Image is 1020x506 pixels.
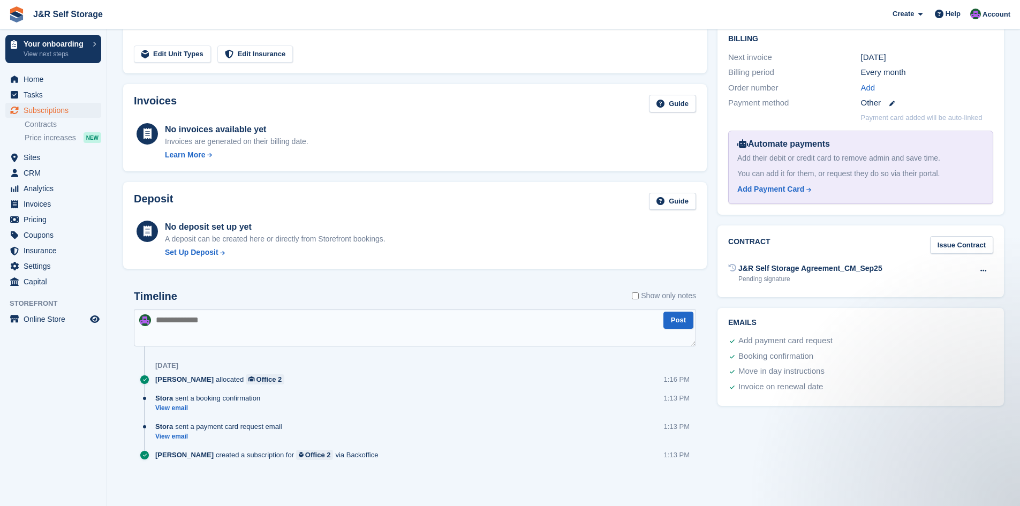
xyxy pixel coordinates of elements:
div: Add payment card request [738,335,833,348]
p: A deposit can be created here or directly from Storefront bookings. [165,233,386,245]
span: Account [983,9,1010,20]
span: Analytics [24,181,88,196]
span: Stora [155,421,173,432]
div: No deposit set up yet [165,221,386,233]
a: menu [5,87,101,102]
div: Move in day instructions [738,365,825,378]
p: Your onboarding [24,40,87,48]
div: Payment method [728,97,860,109]
button: Post [663,312,693,329]
a: menu [5,72,101,87]
div: Automate payments [737,138,984,150]
h2: Emails [728,319,993,327]
div: sent a payment card request email [155,421,288,432]
a: menu [5,197,101,212]
a: Guide [649,95,696,112]
div: [DATE] [861,51,993,64]
div: Add Payment Card [737,184,804,195]
a: Edit Unit Types [134,46,211,63]
a: menu [5,212,101,227]
img: Jordan Mahmood [139,314,151,326]
a: menu [5,103,101,118]
span: Home [24,72,88,87]
h2: Billing [728,33,993,43]
div: created a subscription for via Backoffice [155,450,383,460]
a: View email [155,432,288,441]
span: Subscriptions [24,103,88,118]
input: Show only notes [632,290,639,301]
a: Office 2 [296,450,333,460]
div: allocated [155,374,290,384]
a: Add [861,82,875,94]
a: menu [5,312,101,327]
h2: Timeline [134,290,177,303]
div: Booking confirmation [738,350,813,363]
div: Other [861,97,993,109]
div: Every month [861,66,993,79]
a: Set Up Deposit [165,247,386,258]
a: Preview store [88,313,101,326]
span: Capital [24,274,88,289]
span: Settings [24,259,88,274]
a: Your onboarding View next steps [5,35,101,63]
div: NEW [84,132,101,143]
span: Create [893,9,914,19]
span: Insurance [24,243,88,258]
h2: Deposit [134,193,173,210]
a: menu [5,259,101,274]
div: 1:16 PM [664,374,690,384]
div: 1:13 PM [664,421,690,432]
img: stora-icon-8386f47178a22dfd0bd8f6a31ec36ba5ce8667c1dd55bd0f319d3a0aa187defe.svg [9,6,25,22]
a: menu [5,165,101,180]
span: Sites [24,150,88,165]
div: Add their debit or credit card to remove admin and save time. [737,153,984,164]
a: menu [5,150,101,165]
span: Storefront [10,298,107,309]
div: Set Up Deposit [165,247,218,258]
div: sent a booking confirmation [155,393,266,403]
div: 1:13 PM [664,450,690,460]
a: Issue Contract [930,236,993,254]
a: menu [5,181,101,196]
h2: Contract [728,236,770,254]
div: Pending signature [738,274,882,284]
a: View email [155,404,266,413]
div: 1:13 PM [664,393,690,403]
a: Add Payment Card [737,184,980,195]
div: [DATE] [155,361,178,370]
div: Order number [728,82,860,94]
div: Invoice on renewal date [738,381,823,394]
span: [PERSON_NAME] [155,450,214,460]
a: menu [5,243,101,258]
div: Learn More [165,149,205,161]
a: Contracts [25,119,101,130]
a: Learn More [165,149,308,161]
div: Office 2 [305,450,331,460]
span: Online Store [24,312,88,327]
span: Tasks [24,87,88,102]
span: Price increases [25,133,76,143]
div: No invoices available yet [165,123,308,136]
a: Office 2 [246,374,284,384]
div: Next invoice [728,51,860,64]
label: Show only notes [632,290,696,301]
div: You can add it for them, or request they do so via their portal. [737,168,984,179]
a: menu [5,228,101,243]
span: Stora [155,393,173,403]
h2: Invoices [134,95,177,112]
a: J&R Self Storage [29,5,107,23]
span: Coupons [24,228,88,243]
div: J&R Self Storage Agreement_CM_Sep25 [738,263,882,274]
span: CRM [24,165,88,180]
span: Help [946,9,961,19]
p: View next steps [24,49,87,59]
span: Pricing [24,212,88,227]
a: Edit Insurance [217,46,293,63]
a: Guide [649,193,696,210]
a: menu [5,274,101,289]
span: [PERSON_NAME] [155,374,214,384]
a: Price increases NEW [25,132,101,144]
p: Payment card added will be auto-linked [861,112,983,123]
div: Invoices are generated on their billing date. [165,136,308,147]
div: Billing period [728,66,860,79]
